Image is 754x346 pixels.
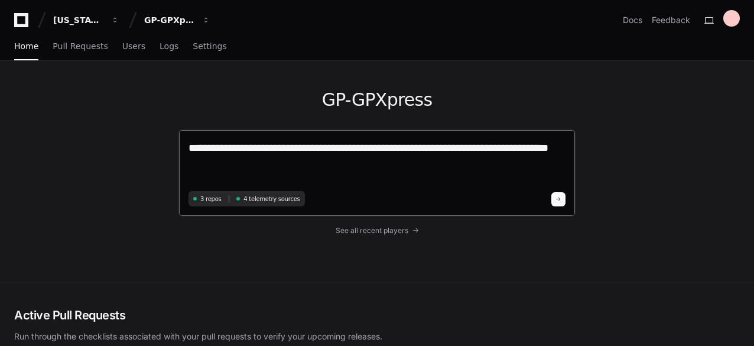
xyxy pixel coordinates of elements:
h2: Active Pull Requests [14,307,740,324]
span: 3 repos [200,195,222,203]
span: See all recent players [336,226,408,235]
a: Users [122,33,145,60]
span: Settings [193,43,226,50]
button: GP-GPXpress [139,9,215,31]
a: Settings [193,33,226,60]
span: Pull Requests [53,43,108,50]
button: Feedback [652,14,690,26]
p: Run through the checklists associated with your pull requests to verify your upcoming releases. [14,331,740,342]
span: Logs [160,43,178,50]
button: [US_STATE] Pacific [48,9,124,31]
a: Docs [623,14,642,26]
span: 4 telemetry sources [243,195,300,203]
div: [US_STATE] Pacific [53,14,104,26]
span: Home [14,43,38,50]
div: GP-GPXpress [144,14,195,26]
a: See all recent players [178,226,576,235]
h1: GP-GPXpress [178,89,576,111]
a: Logs [160,33,178,60]
a: Pull Requests [53,33,108,60]
span: Users [122,43,145,50]
a: Home [14,33,38,60]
